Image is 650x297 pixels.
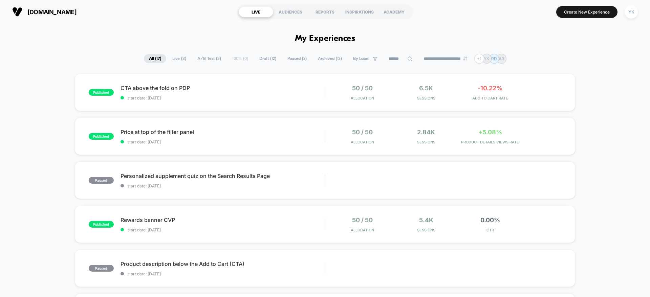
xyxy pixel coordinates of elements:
[89,265,114,272] span: paused
[478,85,502,92] span: -10.22%
[121,129,325,135] span: Price at top of the filter panel
[460,96,520,100] span: ADD TO CART RATE
[377,6,411,17] div: ACADEMY
[313,54,347,63] span: Archived ( 13 )
[121,85,325,91] span: CTA above the fold on PDP
[460,228,520,232] span: CTR
[352,129,373,136] span: 50 / 50
[556,6,617,18] button: Create New Experience
[352,85,373,92] span: 50 / 50
[625,5,638,19] div: YK
[623,5,640,19] button: YK
[342,6,377,17] div: INSPIRATIONS
[273,6,308,17] div: AUDIENCES
[121,183,325,188] span: start date: [DATE]
[121,173,325,179] span: Personalized supplement quiz on the Search Results Page
[239,6,273,17] div: LIVE
[121,216,325,223] span: Rewards banner CVP
[351,96,374,100] span: Allocation
[144,54,166,63] span: All ( 17 )
[463,56,467,61] img: end
[89,177,114,184] span: paused
[121,271,325,276] span: start date: [DATE]
[27,8,77,16] span: [DOMAIN_NAME]
[484,56,489,61] p: YK
[351,228,374,232] span: Allocation
[491,56,497,61] p: RD
[192,54,226,63] span: A/B Test ( 3 )
[352,216,373,224] span: 50 / 50
[417,129,435,136] span: 2.84k
[396,96,457,100] span: Sessions
[419,216,433,224] span: 5.4k
[121,95,325,100] span: start date: [DATE]
[89,133,114,140] span: published
[308,6,342,17] div: REPORTS
[499,56,504,61] p: AR
[351,140,374,144] span: Allocation
[89,221,114,228] span: published
[295,34,355,44] h1: My Experiences
[121,227,325,232] span: start date: [DATE]
[121,260,325,267] span: Product description below the Add to Cart (CTA)
[474,54,484,64] div: + 1
[121,139,325,144] span: start date: [DATE]
[478,129,502,136] span: +5.08%
[89,89,114,96] span: published
[480,216,500,224] span: 0.00%
[396,228,457,232] span: Sessions
[282,54,312,63] span: Paused ( 2 )
[353,56,369,61] span: By Label
[460,140,520,144] span: PRODUCT DETAILS VIEWS RATE
[10,6,79,17] button: [DOMAIN_NAME]
[254,54,281,63] span: Draft ( 12 )
[419,85,433,92] span: 6.5k
[12,7,22,17] img: Visually logo
[396,140,457,144] span: Sessions
[167,54,191,63] span: Live ( 3 )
